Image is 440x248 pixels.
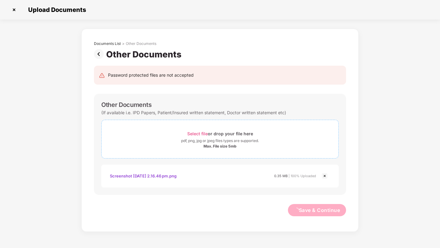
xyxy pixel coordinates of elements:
div: Screenshot [DATE] 2.16.46 pm.png [110,171,177,181]
div: > [122,41,125,46]
div: Max. File size 5mb [203,144,237,149]
div: Other Documents [126,41,156,46]
div: Documents List [94,41,121,46]
span: Select fileor drop your file herepdf, png, jpg or jpeg files types are supported.Max. File size 5mb [102,125,338,154]
span: Upload Documents [22,6,89,13]
div: or drop your file here [187,129,253,138]
div: Other Documents [101,101,151,108]
span: 0.35 MB [274,174,288,178]
button: loadingSave & Continue [288,204,346,216]
div: Password protected files are not accepted [108,72,194,78]
div: (If available i.e. IPD Papers, Patient/Insured written statement, Doctor written statement etc) [101,108,286,117]
span: | 100% Uploaded [289,174,316,178]
div: pdf, png, jpg or jpeg files types are supported. [181,138,259,144]
span: Select file [187,131,208,136]
img: svg+xml;base64,PHN2ZyB4bWxucz0iaHR0cDovL3d3dy53My5vcmcvMjAwMC9zdmciIHdpZHRoPSIyNCIgaGVpZ2h0PSIyNC... [99,72,105,78]
div: Other Documents [106,49,184,60]
img: svg+xml;base64,PHN2ZyBpZD0iQ3Jvc3MtMzJ4MzIiIHhtbG5zPSJodHRwOi8vd3d3LnczLm9yZy8yMDAwL3N2ZyIgd2lkdG... [9,5,19,15]
img: svg+xml;base64,PHN2ZyBpZD0iQ3Jvc3MtMjR4MjQiIHhtbG5zPSJodHRwOi8vd3d3LnczLm9yZy8yMDAwL3N2ZyIgd2lkdG... [321,172,328,180]
img: svg+xml;base64,PHN2ZyBpZD0iUHJldi0zMngzMiIgeG1sbnM9Imh0dHA6Ly93d3cudzMub3JnLzIwMDAvc3ZnIiB3aWR0aD... [94,49,106,59]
